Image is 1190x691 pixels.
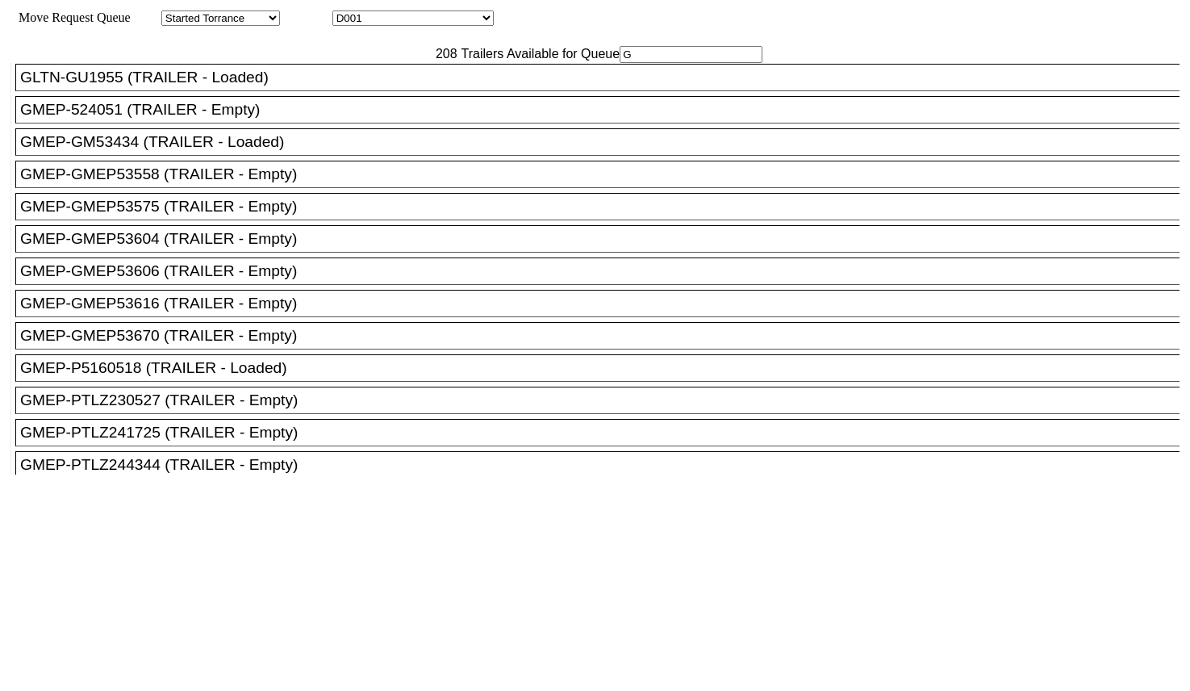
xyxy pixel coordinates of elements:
[20,359,1189,377] div: GMEP-P5160518 (TRAILER - Loaded)
[20,133,1189,151] div: GMEP-GM53434 (TRAILER - Loaded)
[20,230,1189,248] div: GMEP-GMEP53604 (TRAILER - Empty)
[133,10,158,24] span: Area
[20,456,1189,474] div: GMEP-PTLZ244344 (TRAILER - Empty)
[20,198,1189,216] div: GMEP-GMEP53575 (TRAILER - Empty)
[20,165,1189,183] div: GMEP-GMEP53558 (TRAILER - Empty)
[20,101,1189,119] div: GMEP-524051 (TRAILER - Empty)
[20,424,1189,442] div: GMEP-PTLZ241725 (TRAILER - Empty)
[20,327,1189,345] div: GMEP-GMEP53670 (TRAILER - Empty)
[283,10,329,24] span: Location
[20,262,1189,280] div: GMEP-GMEP53606 (TRAILER - Empty)
[20,392,1189,409] div: GMEP-PTLZ230527 (TRAILER - Empty)
[10,10,131,24] span: Move Request Queue
[428,47,457,61] span: 208
[20,295,1189,312] div: GMEP-GMEP53616 (TRAILER - Empty)
[20,69,1189,86] div: GLTN-GU1955 (TRAILER - Loaded)
[457,47,620,61] span: Trailers Available for Queue
[620,46,762,63] input: Filter Available Trailers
